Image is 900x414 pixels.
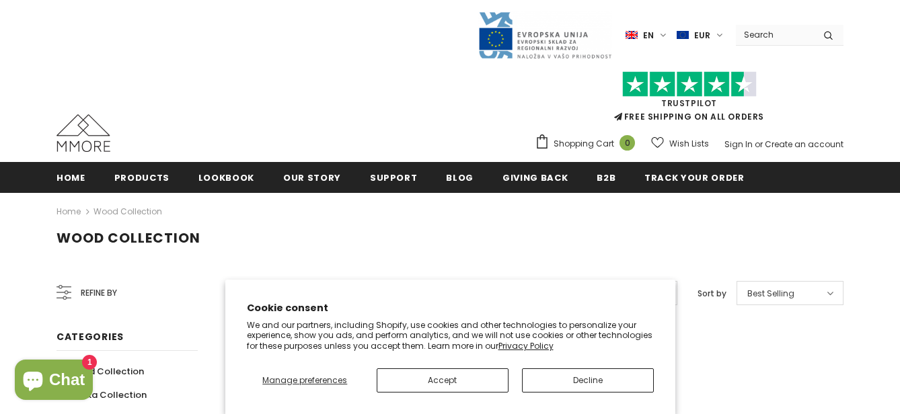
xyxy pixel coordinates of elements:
button: Manage preferences [247,368,364,392]
span: Wish Lists [669,137,709,151]
label: Sort by [698,287,726,300]
span: Best Selling [747,287,794,300]
a: Track your order [644,162,744,192]
span: Giving back [502,171,568,184]
a: Products [114,162,170,192]
img: MMORE Cases [57,114,110,152]
span: 0 [620,135,635,151]
img: Javni Razpis [478,11,612,60]
a: Create an account [765,138,843,150]
span: Our Story [283,171,341,184]
input: Search Site [736,25,813,44]
span: or [755,138,763,150]
span: Home [57,171,85,184]
span: Wood Collection [68,365,144,378]
a: Sign In [724,138,753,150]
inbox-online-store-chat: Shopify online store chat [11,360,97,403]
span: Track your order [644,171,744,184]
a: B2B [597,162,615,192]
a: Shopping Cart 0 [535,134,642,154]
a: Wish Lists [651,132,709,155]
span: en [643,29,654,42]
img: Trust Pilot Stars [622,71,757,97]
a: Blog [446,162,474,192]
span: support [370,171,418,184]
a: Home [57,162,85,192]
span: Categories [57,330,124,343]
span: B2B [597,171,615,184]
span: Blog [446,171,474,184]
a: Privacy Policy [498,340,554,351]
span: Organika Collection [57,388,147,401]
span: Lookbook [198,171,254,184]
a: Lookbook [198,162,254,192]
a: Wood Collection [93,206,162,217]
a: Our Story [283,162,341,192]
button: Decline [522,368,654,392]
span: Manage preferences [262,374,347,386]
a: Home [57,204,81,220]
span: FREE SHIPPING ON ALL ORDERS [535,77,843,122]
span: Wood Collection [57,229,200,247]
a: Trustpilot [661,97,717,109]
a: Giving back [502,162,568,192]
button: Accept [377,368,509,392]
a: support [370,162,418,192]
span: EUR [694,29,710,42]
a: Organika Collection [57,383,147,407]
h2: Cookie consent [247,301,654,315]
p: We and our partners, including Shopify, use cookies and other technologies to personalize your ex... [247,320,654,351]
a: Javni Razpis [478,29,612,40]
span: Products [114,171,170,184]
span: Refine by [81,286,117,300]
img: i-lang-1.png [626,30,638,41]
a: Wood Collection [57,360,144,383]
span: Shopping Cart [554,137,614,151]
